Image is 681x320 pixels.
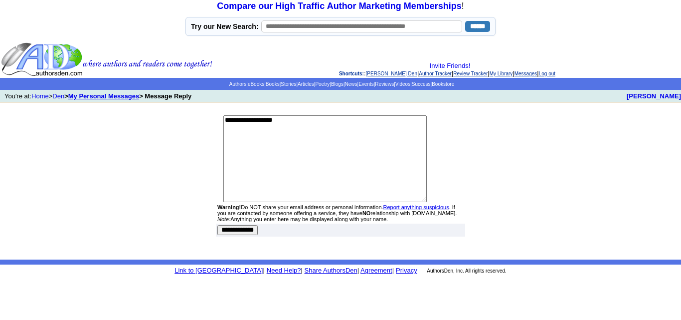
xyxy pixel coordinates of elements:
font: | [301,267,302,274]
a: Share AuthorsDen [305,267,357,274]
div: : | | | | | [214,62,680,77]
strong: Warning! [217,204,241,210]
label: Try our New Search: [191,22,258,30]
a: Compare our High Traffic Author Marketing Memberships [217,1,461,11]
a: [PERSON_NAME] Den [366,71,417,76]
a: Blogs [331,81,343,87]
b: > > Message Reply [64,92,191,100]
a: Report anything suspicious [383,204,449,210]
font: You're at: > [4,92,191,100]
a: Invite Friends! [430,62,471,69]
a: Articles [298,81,314,87]
a: Author Tracker [419,71,452,76]
div: Do NOT share your email address or personal information. . If you are contacted by someone offeri... [217,204,464,222]
font: | [359,267,394,274]
font: AuthorsDen, Inc. All rights reserved. [427,268,507,274]
a: Bookstore [432,81,454,87]
a: My Library [490,71,513,76]
a: Need Help? [267,267,301,274]
a: Messages [514,71,537,76]
a: Home [31,92,49,100]
a: Books [266,81,280,87]
a: Videos [395,81,410,87]
a: News [345,81,357,87]
img: header_logo2.gif [1,42,212,77]
strong: NO [362,210,371,216]
a: Reviews [375,81,394,87]
a: Review Tracker [453,71,488,76]
a: Den [52,92,64,100]
a: Agreement [360,267,392,274]
a: Authors [229,81,246,87]
a: eBooks [248,81,264,87]
a: Log out [539,71,555,76]
a: Privacy [396,267,417,274]
a: Stories [281,81,296,87]
em: Note: [217,216,230,222]
font: | [357,267,359,274]
a: [PERSON_NAME] [627,92,681,100]
a: Link to [GEOGRAPHIC_DATA] [174,267,263,274]
font: | [263,267,264,274]
a: Poetry [315,81,330,87]
a: Events [358,81,374,87]
span: Shortcuts: [339,71,364,76]
a: My Personal Messages [68,92,139,100]
a: Success [412,81,431,87]
font: ! [217,1,464,11]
